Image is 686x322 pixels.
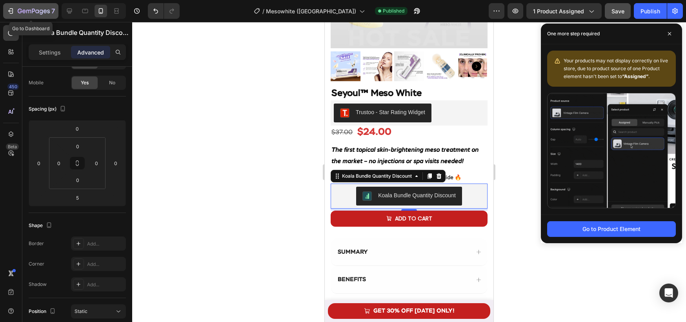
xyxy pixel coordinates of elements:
button: Go to Product Element [547,221,676,237]
b: “Assigned” [622,73,648,79]
input: 0px [70,140,86,152]
p: One more step required [547,30,600,38]
span: Save [611,8,624,15]
span: 1 product assigned [533,7,584,15]
button: 7 [3,3,58,19]
div: Add... [87,281,124,288]
span: Published [383,7,404,15]
button: Static [71,304,126,318]
iframe: Design area [325,22,493,322]
div: Beta [6,144,19,150]
span: No [109,79,115,86]
input: 5 [69,192,85,204]
div: Shadow [29,281,47,288]
span: Mesowhite ([GEOGRAPHIC_DATA]) [266,7,356,15]
div: Shape [29,220,54,231]
div: Undo/Redo [148,3,180,19]
span: Yes [81,79,89,86]
div: Publish [641,7,660,15]
button: Save [605,3,631,19]
span: Static [75,308,87,314]
input: 0 [69,123,85,135]
p: Settings [39,48,61,56]
div: Go to Product Element [582,225,641,233]
p: 7 [51,6,55,16]
p: Koala Bundle Quantity Discount [38,28,131,37]
button: 1 product assigned [526,3,602,19]
div: Add... [87,240,124,247]
input: 0px [91,157,102,169]
div: Spacing (px) [29,104,67,115]
div: Corner [29,260,44,267]
p: Advanced [77,48,104,56]
div: Add... [87,261,124,268]
input: 0 [110,157,122,169]
div: Border [29,240,44,247]
span: / [262,7,264,15]
div: Open Intercom Messenger [659,284,678,302]
div: 450 [7,84,19,90]
input: 0px [53,157,65,169]
input: 0px [70,174,86,186]
button: Publish [634,3,667,19]
div: Mobile [29,79,44,86]
input: 0 [33,157,45,169]
span: Your products may not display correctly on live store, due to product source of one Product eleme... [564,58,668,79]
div: Position [29,306,57,317]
